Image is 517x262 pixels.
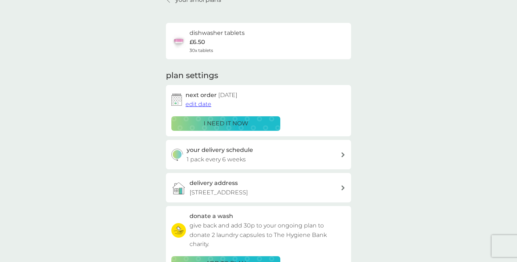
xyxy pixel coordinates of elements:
p: 1 pack every 6 weeks [187,155,246,164]
button: i need it now [171,116,280,131]
p: give back and add 30p to your ongoing plan to donate 2 laundry capsules to The Hygiene Bank charity. [190,221,346,249]
span: edit date [186,101,211,108]
span: [DATE] [218,92,237,98]
button: edit date [186,100,211,109]
h2: next order [186,90,237,100]
button: your delivery schedule1 pack every 6 weeks [166,140,351,169]
h3: donate a wash [190,211,233,221]
p: £6.50 [190,37,205,47]
h3: delivery address [190,178,238,188]
h2: plan settings [166,70,218,81]
p: i need it now [204,119,248,128]
h6: dishwasher tablets [190,28,245,38]
span: 30x tablets [190,47,213,54]
img: dishwasher tablets [171,34,186,48]
h3: your delivery schedule [187,145,253,155]
a: delivery address[STREET_ADDRESS] [166,173,351,202]
p: [STREET_ADDRESS] [190,188,248,197]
